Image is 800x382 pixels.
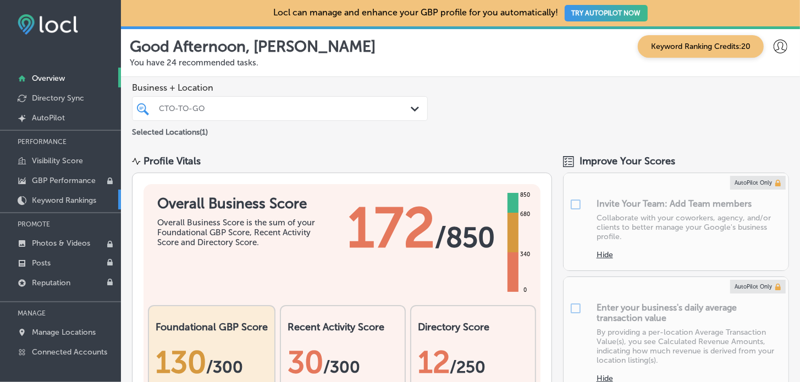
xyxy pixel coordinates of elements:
div: Overall Business Score is the sum of your Foundational GBP Score, Recent Activity Score and Direc... [157,218,322,247]
span: 172 [347,195,435,261]
p: Selected Locations ( 1 ) [132,123,208,137]
span: /250 [450,357,485,377]
div: Profile Vitals [144,155,201,167]
p: Posts [32,258,51,268]
span: / 850 [435,221,495,254]
div: 12 [418,344,528,380]
p: Good Afternoon, [PERSON_NAME] [130,37,376,56]
span: /300 [323,357,360,377]
p: GBP Performance [32,176,96,185]
span: Business + Location [132,82,428,93]
h1: Overall Business Score [157,195,322,212]
span: Improve Your Scores [580,155,675,167]
div: CTO-TO-GO [159,104,412,113]
span: / 300 [206,357,243,377]
button: TRY AUTOPILOT NOW [565,5,648,21]
div: 130 [156,344,268,380]
h2: Recent Activity Score [288,321,398,333]
div: 340 [518,250,532,259]
p: AutoPilot [32,113,65,123]
div: 30 [288,344,398,380]
p: Reputation [32,278,70,287]
p: Manage Locations [32,328,96,337]
p: Keyword Rankings [32,196,96,205]
div: 0 [521,286,529,295]
p: Connected Accounts [32,347,107,357]
p: Directory Sync [32,93,84,103]
h2: Foundational GBP Score [156,321,268,333]
p: Visibility Score [32,156,83,165]
img: fda3e92497d09a02dc62c9cd864e3231.png [18,14,78,35]
div: 850 [518,191,532,200]
div: 680 [518,210,532,219]
p: Photos & Videos [32,239,90,248]
button: Hide [597,250,613,259]
h2: Directory Score [418,321,528,333]
p: You have 24 recommended tasks. [130,58,791,68]
p: Overview [32,74,65,83]
span: Keyword Ranking Credits: 20 [638,35,764,58]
